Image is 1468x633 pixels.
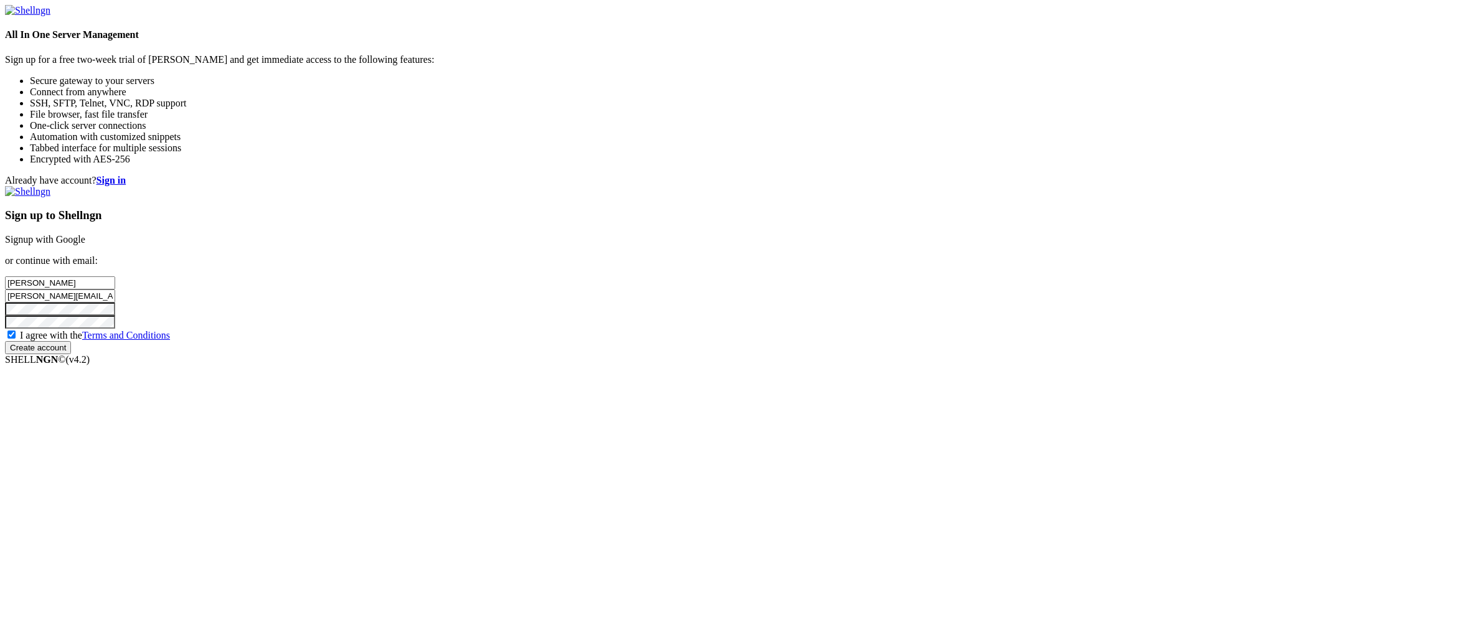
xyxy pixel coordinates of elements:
span: 4.2.0 [66,354,90,365]
li: File browser, fast file transfer [30,109,1463,120]
h4: All In One Server Management [5,29,1463,40]
input: Create account [5,341,71,354]
input: Email address [5,289,115,302]
a: Sign in [96,175,126,185]
p: Sign up for a free two-week trial of [PERSON_NAME] and get immediate access to the following feat... [5,54,1463,65]
a: Terms and Conditions [82,330,170,340]
a: Signup with Google [5,234,85,245]
li: Secure gateway to your servers [30,75,1463,87]
li: Connect from anywhere [30,87,1463,98]
input: I agree with theTerms and Conditions [7,331,16,339]
p: or continue with email: [5,255,1463,266]
li: One-click server connections [30,120,1463,131]
li: Automation with customized snippets [30,131,1463,143]
img: Shellngn [5,186,50,197]
li: Encrypted with AES-256 [30,154,1463,165]
b: NGN [36,354,59,365]
div: Already have account? [5,175,1463,186]
span: I agree with the [20,330,170,340]
li: SSH, SFTP, Telnet, VNC, RDP support [30,98,1463,109]
li: Tabbed interface for multiple sessions [30,143,1463,154]
h3: Sign up to Shellngn [5,209,1463,222]
input: Full name [5,276,115,289]
img: Shellngn [5,5,50,16]
span: SHELL © [5,354,90,365]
